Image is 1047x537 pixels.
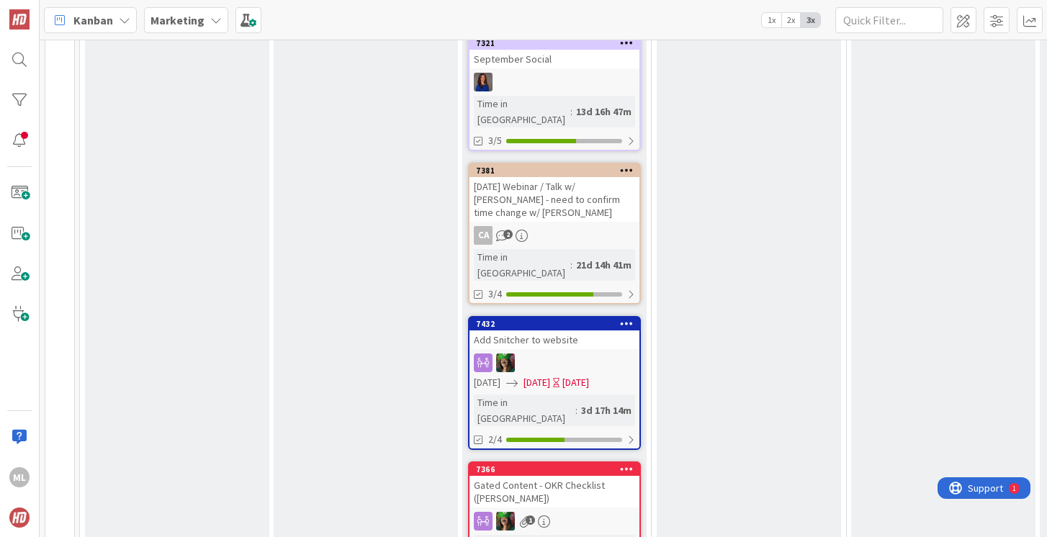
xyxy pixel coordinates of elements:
div: 1 [75,6,78,17]
img: SL [496,353,515,372]
div: 7432 [469,317,639,330]
img: SL [474,73,493,91]
span: 2 [503,230,513,239]
img: Visit kanbanzone.com [9,9,30,30]
div: SL [469,73,639,91]
a: 7321September SocialSLTime in [GEOGRAPHIC_DATA]:13d 16h 47m3/5 [468,35,641,151]
span: 2x [781,13,801,27]
div: Time in [GEOGRAPHIC_DATA] [474,394,575,426]
div: 7321September Social [469,37,639,68]
img: SL [496,512,515,531]
span: 2/4 [488,432,502,447]
div: Add Snitcher to website [469,330,639,349]
div: 7366Gated Content - OKR Checklist ([PERSON_NAME]) [469,463,639,507]
span: : [570,104,572,119]
div: 7381[DATE] Webinar / Talk w/ [PERSON_NAME] - need to confirm time change w/ [PERSON_NAME] [469,164,639,222]
input: Quick Filter... [835,7,943,33]
div: ML [9,467,30,487]
div: 7366 [469,463,639,476]
span: Support [30,2,66,19]
span: Kanban [73,12,113,29]
span: 3x [801,13,820,27]
span: : [575,402,578,418]
div: CA [474,226,493,245]
div: CA [469,226,639,245]
span: 1x [762,13,781,27]
div: 7432 [476,319,639,329]
div: [DATE] Webinar / Talk w/ [PERSON_NAME] - need to confirm time change w/ [PERSON_NAME] [469,177,639,222]
a: 7381[DATE] Webinar / Talk w/ [PERSON_NAME] - need to confirm time change w/ [PERSON_NAME]CATime i... [468,163,641,304]
b: Marketing [150,13,205,27]
a: 7432Add Snitcher to websiteSL[DATE][DATE][DATE]Time in [GEOGRAPHIC_DATA]:3d 17h 14m2/4 [468,316,641,450]
div: 7321 [469,37,639,50]
div: SL [469,353,639,372]
div: 7432Add Snitcher to website [469,317,639,349]
div: Time in [GEOGRAPHIC_DATA] [474,249,570,281]
div: Gated Content - OKR Checklist ([PERSON_NAME]) [469,476,639,507]
div: 7366 [476,464,639,474]
div: [DATE] [562,375,589,390]
div: September Social [469,50,639,68]
span: : [570,257,572,273]
div: 21d 14h 41m [572,257,635,273]
span: [DATE] [523,375,550,390]
div: 7381 [476,166,639,176]
div: 7321 [476,38,639,48]
div: 3d 17h 14m [578,402,635,418]
div: Time in [GEOGRAPHIC_DATA] [474,96,570,127]
img: avatar [9,507,30,528]
span: 3/5 [488,133,502,148]
span: [DATE] [474,375,500,390]
span: 3/4 [488,286,502,302]
span: 1 [526,515,535,525]
div: SL [469,512,639,531]
div: 13d 16h 47m [572,104,635,119]
div: 7381 [469,164,639,177]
